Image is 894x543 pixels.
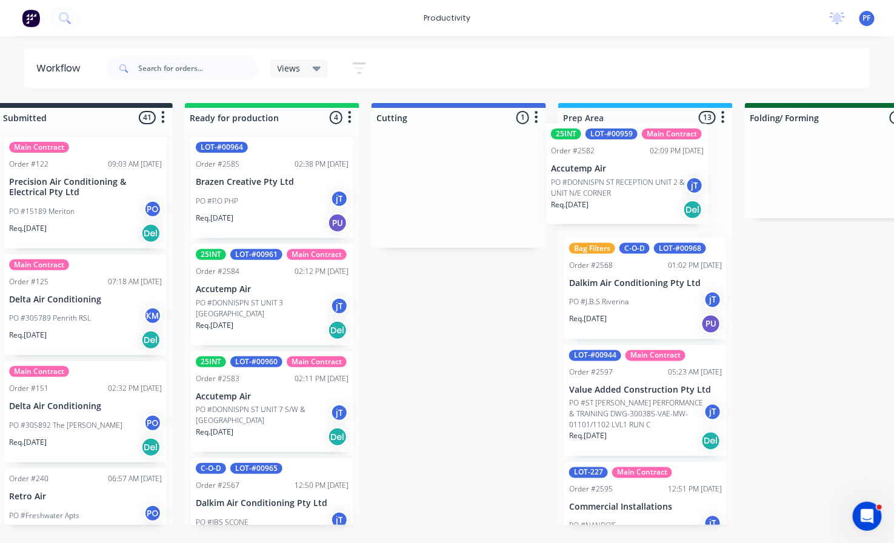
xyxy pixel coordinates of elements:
img: Factory [22,9,40,27]
span: Views [278,62,301,75]
iframe: Intercom live chat [853,502,882,531]
input: Search for orders... [138,56,258,81]
div: productivity [418,9,476,27]
span: PF [863,13,871,24]
div: Workflow [36,61,86,76]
